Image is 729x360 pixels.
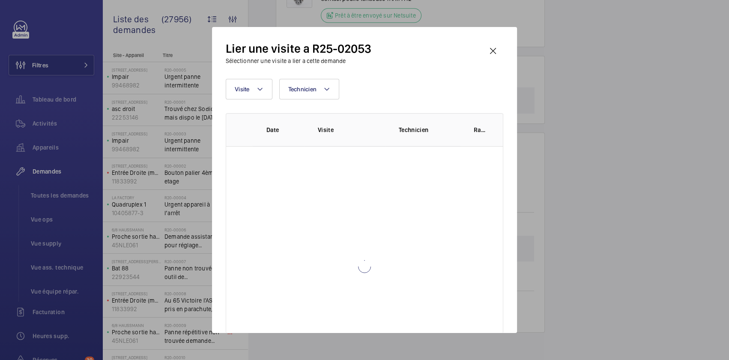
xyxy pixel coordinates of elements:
[318,126,385,134] p: Visite
[235,86,250,93] span: Visite
[279,79,340,99] button: Technicien
[288,86,317,93] span: Technicien
[474,126,486,134] p: Rapport
[399,126,460,134] p: Technicien
[226,79,272,99] button: Visite
[226,41,371,57] h2: Lier une visite a R25-02053
[266,126,304,134] p: Date
[226,57,371,65] h3: Sélectionner une visite a lier a cette demande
